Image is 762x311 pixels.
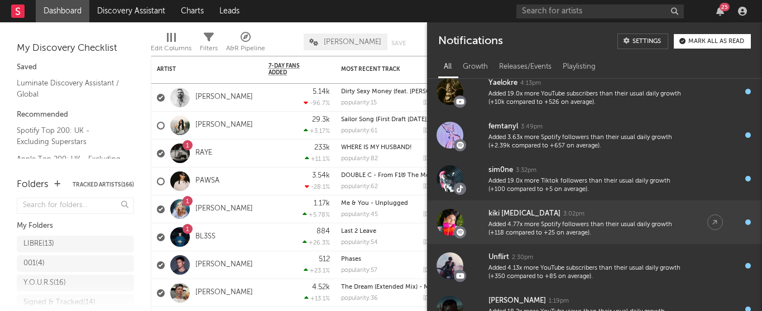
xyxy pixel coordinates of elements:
[617,34,668,49] a: Settings
[521,123,543,131] div: 3:49pm
[516,4,684,18] input: Search for artists
[341,128,377,134] div: popularity: 61
[341,173,438,179] a: DOUBLE C - From F1® The Movie
[314,200,330,207] div: 1.17k
[488,76,517,90] div: Yaelokre
[423,295,442,302] div: [DATE]
[488,177,685,194] div: Added 19.0x more Tiktok followers than their usual daily growth (+100 compared to +5 on average).
[557,58,601,76] div: Playlisting
[488,251,509,264] div: Unflirt
[688,39,744,45] div: Mark all as read
[195,93,253,102] a: [PERSON_NAME]
[23,276,66,290] div: Y.O.U.R.S ( 16 )
[17,77,123,100] a: Luminate Discovery Assistant / Global
[488,207,560,221] div: kiki [MEDICAL_DATA]
[488,164,513,177] div: sim0ne
[488,133,685,151] div: Added 3.63x more Spotify followers than their usual daily growth (+2.39k compared to +657 on aver...
[17,294,134,311] a: Signed & Tracked(14)
[720,3,730,11] div: 25
[341,145,412,151] a: WHERE IS MY HUSBAND!
[423,184,442,190] div: [DATE]
[304,267,330,274] div: +23.1 %
[303,211,330,218] div: +5.78 %
[195,260,253,270] a: [PERSON_NAME]
[17,275,134,291] a: Y.O.U.R.S(16)
[341,228,376,235] a: Last 2 Leave
[341,89,597,95] a: Dirty Sexy Money (feat. [PERSON_NAME] & French [US_STATE]) - [PERSON_NAME] Remix
[157,66,241,73] div: Artist
[716,7,724,16] button: 25
[520,79,541,88] div: 4:13pm
[423,240,442,246] div: [DATE]
[17,153,123,176] a: Apple Top 200: UK - Excluding Superstars
[493,58,557,76] div: Releases/Events
[17,198,134,214] input: Search for folders...
[427,157,762,200] a: sim0ne3:32pmAdded 19.0x more Tiktok followers than their usual daily growth (+100 compared to +5 ...
[341,173,442,179] div: DOUBLE C - From F1® The Movie
[427,113,762,157] a: femtanyl3:49pmAdded 3.63x more Spotify followers than their usual daily growth (+2.39k compared t...
[488,264,685,281] div: Added 4.13x more YouTube subscribers than their usual daily growth (+350 compared to +85 on avera...
[341,200,442,207] div: Me & You - Unplugged
[195,204,253,214] a: [PERSON_NAME]
[488,120,518,133] div: femtanyl
[427,244,762,288] a: Unflirt2:30pmAdded 4.13x more YouTube subscribers than their usual daily growth (+350 compared to...
[512,253,533,262] div: 2:30pm
[23,296,95,309] div: Signed & Tracked ( 14 )
[423,128,442,134] div: [DATE]
[151,42,191,55] div: Edit Columns
[17,178,49,192] div: Folders
[200,28,218,60] div: Filters
[195,288,253,298] a: [PERSON_NAME]
[304,127,330,135] div: +3.17 %
[17,61,134,74] div: Saved
[438,34,502,49] div: Notifications
[341,212,378,218] div: popularity: 45
[341,267,377,274] div: popularity: 57
[17,255,134,272] a: 001(4)
[341,256,442,262] div: Phases
[341,295,378,302] div: popularity: 36
[314,144,330,151] div: 233k
[341,228,442,235] div: Last 2 Leave
[488,90,685,107] div: Added 19.0x more YouTube subscribers than their usual daily growth (+10k compared to +526 on aver...
[305,155,330,162] div: +11.1 %
[312,284,330,291] div: 4.52k
[341,66,425,73] div: Most Recent Track
[632,39,661,45] div: Settings
[17,219,134,233] div: My Folders
[269,63,313,76] span: 7-Day Fans Added
[341,100,377,106] div: popularity: 15
[341,284,442,290] div: The Dream (Extended Mix) - Mixed
[457,58,493,76] div: Growth
[305,183,330,190] div: -28.1 %
[73,182,134,188] button: Tracked Artists(166)
[195,232,215,242] a: BL3SS
[674,34,751,49] button: Mark all as read
[391,40,406,46] button: Save
[341,156,378,162] div: popularity: 82
[516,166,536,175] div: 3:32pm
[304,99,330,107] div: -96.7 %
[324,39,381,46] span: [PERSON_NAME]
[423,100,442,106] div: [DATE]
[17,125,123,147] a: Spotify Top 200: UK - Excluding Superstars
[341,89,442,95] div: Dirty Sexy Money (feat. Charli XCX & French Montana) - Mesto Remix
[200,42,218,55] div: Filters
[438,58,457,76] div: All
[17,108,134,122] div: Recommended
[151,28,191,60] div: Edit Columns
[427,70,762,113] a: Yaelokre4:13pmAdded 19.0x more YouTube subscribers than their usual daily growth (+10k compared t...
[341,200,408,207] a: Me & You - Unplugged
[341,117,428,123] a: Sailor Song (First Draft [DATE])
[313,88,330,95] div: 5.14k
[226,42,265,55] div: A&R Pipeline
[341,145,442,151] div: WHERE IS MY HUSBAND!
[226,28,265,60] div: A&R Pipeline
[488,221,685,238] div: Added 4.77x more Spotify followers than their usual daily growth (+118 compared to +25 on average).
[563,210,584,218] div: 3:02pm
[423,156,442,162] div: [DATE]
[341,117,442,123] div: Sailor Song (First Draft 4.29.24)
[195,149,212,158] a: RAYE
[303,239,330,246] div: +26.3 %
[312,116,330,123] div: 29.3k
